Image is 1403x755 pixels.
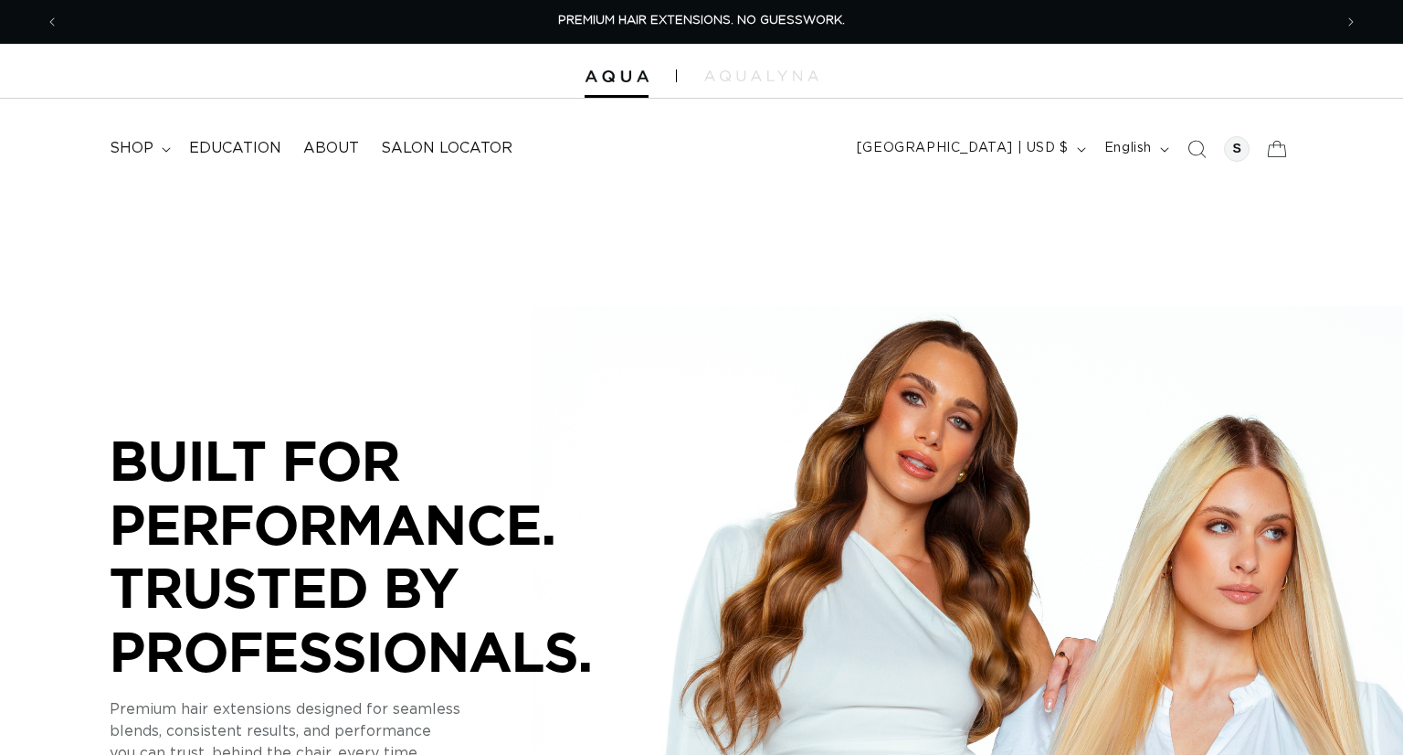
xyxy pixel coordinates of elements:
button: Next announcement [1331,5,1371,39]
span: English [1104,139,1152,158]
span: About [303,139,359,158]
button: English [1093,132,1176,166]
span: Education [189,139,281,158]
span: PREMIUM HAIR EXTENSIONS. NO GUESSWORK. [558,15,845,27]
img: aqualyna.com [704,70,818,81]
a: About [292,128,370,169]
p: BUILT FOR PERFORMANCE. TRUSTED BY PROFESSIONALS. [110,429,658,683]
span: shop [110,139,153,158]
summary: Search [1176,129,1217,169]
img: Aqua Hair Extensions [585,70,649,83]
button: Previous announcement [32,5,72,39]
a: Education [178,128,292,169]
a: Salon Locator [370,128,523,169]
button: [GEOGRAPHIC_DATA] | USD $ [846,132,1093,166]
span: Salon Locator [381,139,512,158]
summary: shop [99,128,178,169]
span: [GEOGRAPHIC_DATA] | USD $ [857,139,1069,158]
